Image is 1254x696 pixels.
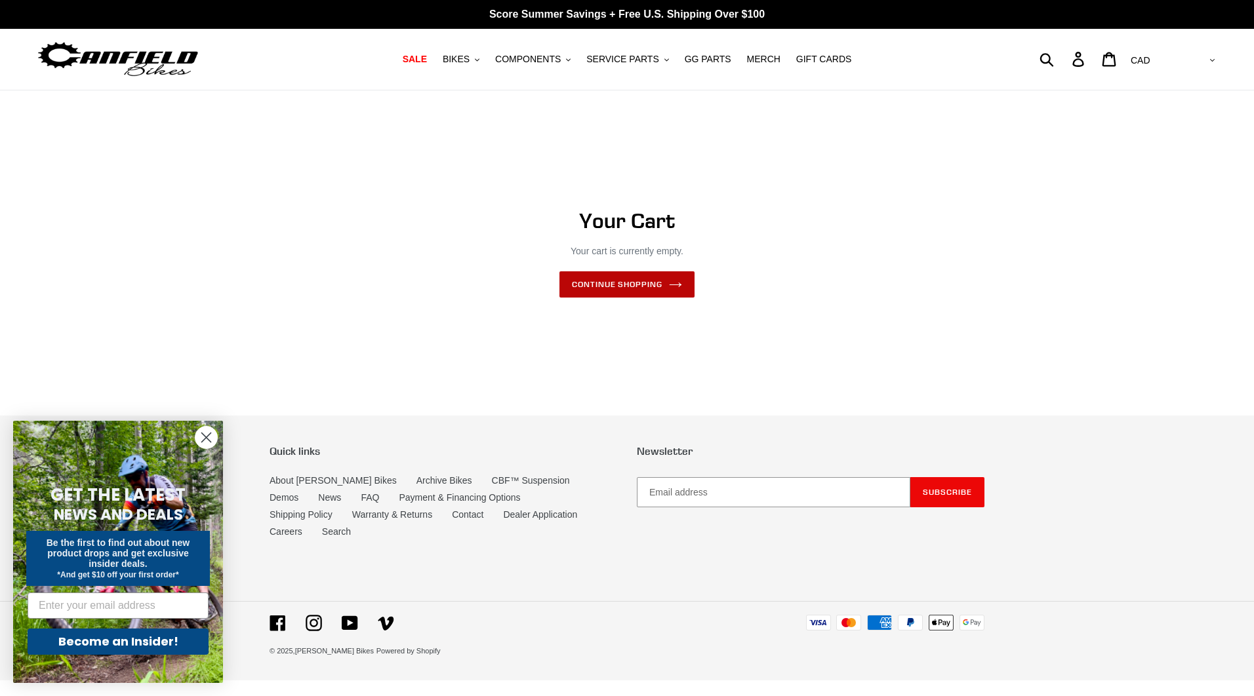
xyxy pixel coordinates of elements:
[270,647,374,655] small: © 2025,
[270,526,302,537] a: Careers
[637,477,910,507] input: Email address
[51,483,186,507] span: GET THE LATEST
[361,492,379,503] a: FAQ
[57,570,178,579] span: *And get $10 off your first order*
[28,628,209,655] button: Become an Insider!
[306,208,948,233] h1: Your Cart
[399,492,520,503] a: Payment & Financing Options
[396,50,434,68] a: SALE
[747,54,780,65] span: MERCH
[923,487,972,497] span: Subscribe
[685,54,731,65] span: GG PARTS
[443,54,470,65] span: BIKES
[796,54,852,65] span: GIFT CARDS
[36,39,200,80] img: Canfield Bikes
[559,271,695,298] a: Continue shopping
[452,509,483,520] a: Contact
[295,647,374,655] a: [PERSON_NAME] Bikes
[306,244,948,258] p: Your cart is currently empty.
[322,526,351,537] a: Search
[47,537,190,569] span: Be the first to find out about new product drops and get exclusive insider deals.
[790,50,859,68] a: GIFT CARDS
[503,509,577,520] a: Dealer Application
[580,50,675,68] button: SERVICE PARTS
[637,445,984,457] p: Newsletter
[492,475,570,486] a: CBF™ Suspension
[270,475,397,486] a: About [PERSON_NAME] Bikes
[678,50,738,68] a: GG PARTS
[28,592,209,619] input: Enter your email address
[376,647,441,655] a: Powered by Shopify
[489,50,577,68] button: COMPONENTS
[586,54,658,65] span: SERVICE PARTS
[436,50,486,68] button: BIKES
[270,445,617,457] p: Quick links
[54,504,183,525] span: NEWS AND DEALS
[195,426,218,449] button: Close dialog
[740,50,787,68] a: MERCH
[403,54,427,65] span: SALE
[1047,45,1080,73] input: Search
[910,477,984,507] button: Subscribe
[318,492,341,503] a: News
[495,54,561,65] span: COMPONENTS
[352,509,432,520] a: Warranty & Returns
[270,509,333,520] a: Shipping Policy
[270,492,298,503] a: Demos
[416,475,472,486] a: Archive Bikes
